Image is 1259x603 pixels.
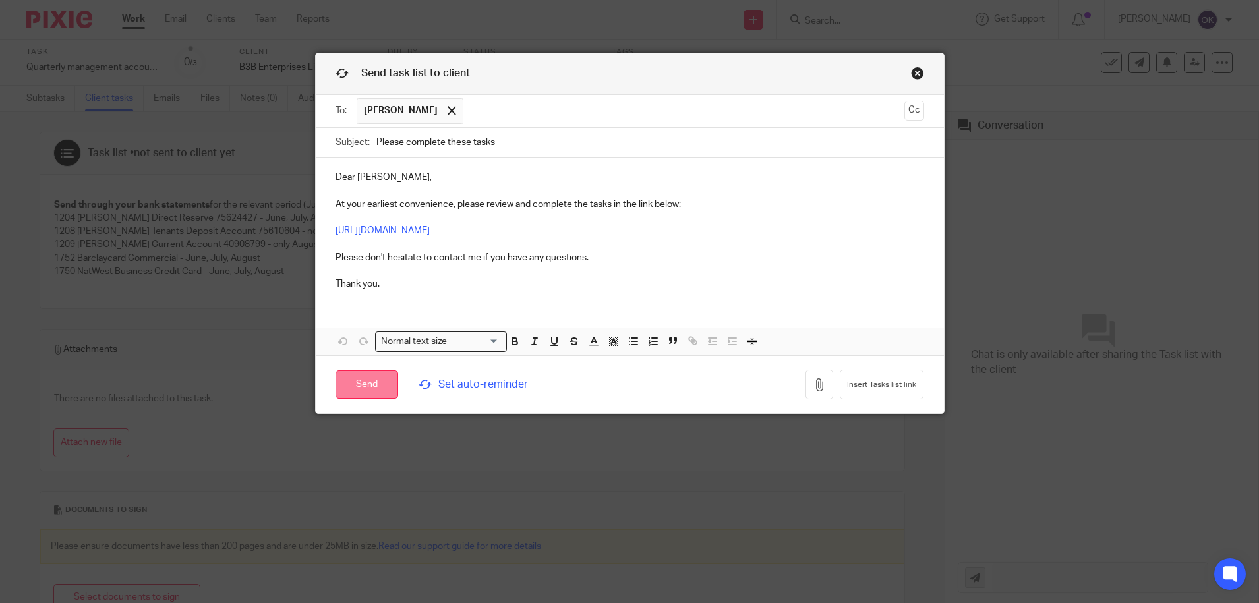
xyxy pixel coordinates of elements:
[378,335,450,349] span: Normal text size
[904,101,924,121] button: Cc
[336,226,430,235] a: [URL][DOMAIN_NAME]
[336,136,370,149] label: Subject:
[336,104,350,117] label: To:
[364,104,438,117] span: [PERSON_NAME]
[375,331,507,352] div: Search for option
[336,171,924,291] p: Dear [PERSON_NAME], At your earliest convenience, please review and complete the tasks in the lin...
[847,380,916,390] span: Insert Tasks list link
[419,377,599,392] span: Set auto-reminder
[451,335,498,349] input: Search for option
[840,370,923,399] button: Insert Tasks list link
[336,370,398,399] input: Send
